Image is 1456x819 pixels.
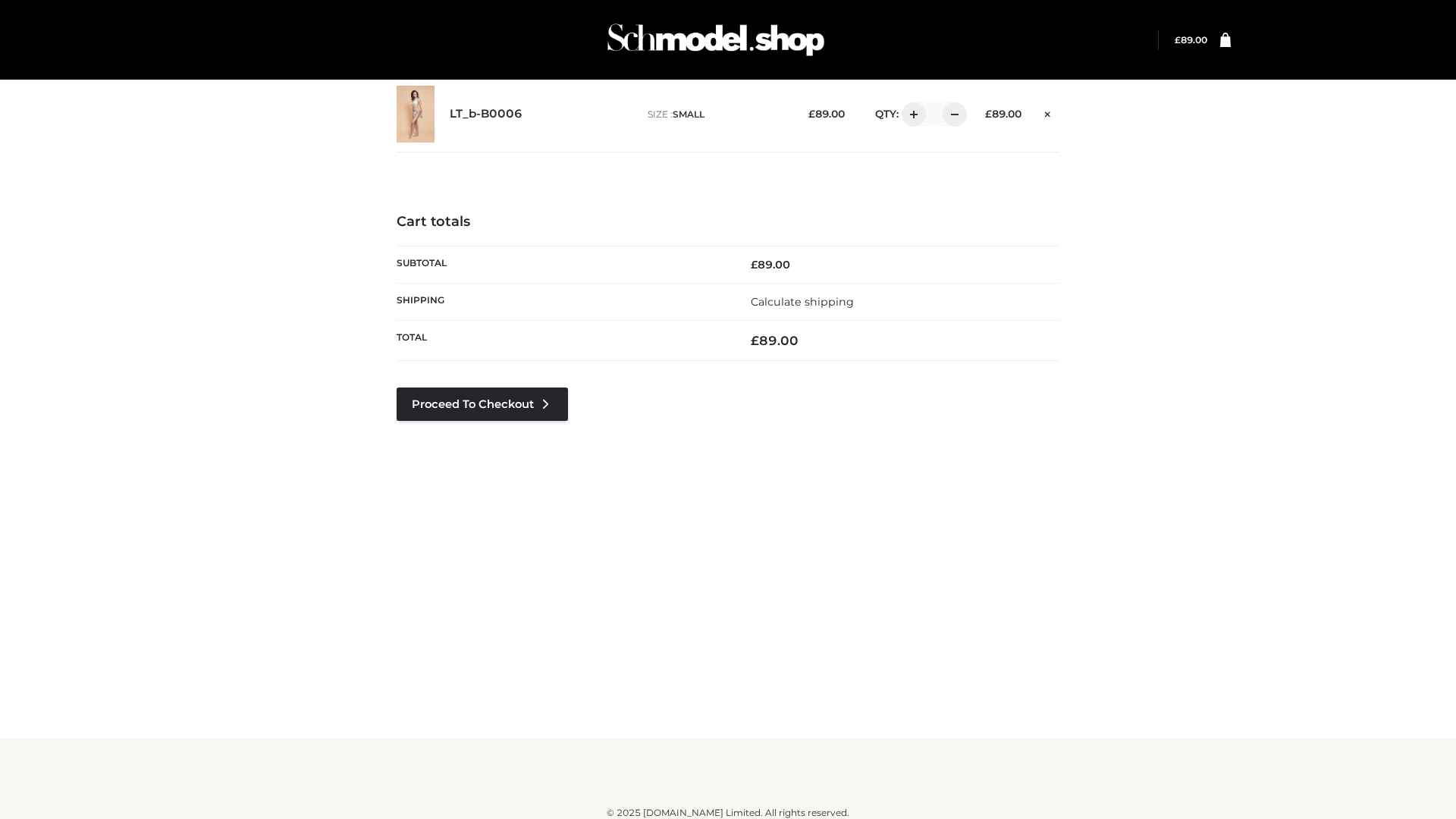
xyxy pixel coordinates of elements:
a: LT_b-B0006 [450,107,522,121]
img: Schmodel Admin 964 [602,10,830,70]
bdi: 89.00 [808,108,845,120]
span: £ [1175,34,1181,45]
span: £ [751,333,759,348]
a: Proceed to Checkout [397,388,568,421]
span: SMALL [673,108,704,120]
p: size : [648,108,785,121]
th: Subtotal [397,246,728,283]
span: £ [808,108,815,120]
bdi: 89.00 [1175,34,1207,45]
bdi: 89.00 [985,108,1021,120]
a: Remove this item [1037,102,1059,122]
div: QTY: [860,102,962,127]
span: £ [985,108,992,120]
a: Calculate shipping [751,295,854,309]
a: £89.00 [1175,34,1207,45]
th: Shipping [397,283,728,320]
bdi: 89.00 [751,258,790,271]
h4: Cart totals [397,214,1059,231]
bdi: 89.00 [751,333,799,348]
span: £ [751,258,758,271]
th: Total [397,321,728,361]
